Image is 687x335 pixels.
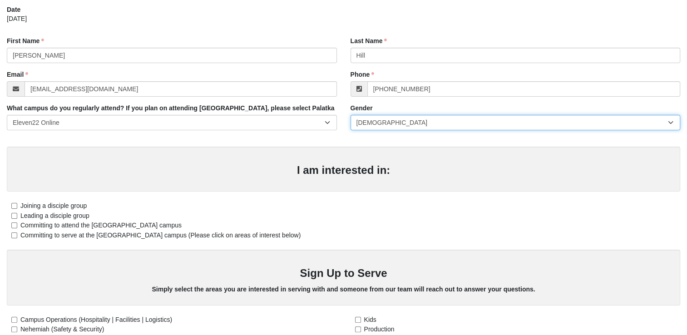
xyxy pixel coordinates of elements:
input: Production [355,326,361,332]
label: What campus do you regularly attend? If you plan on attending [GEOGRAPHIC_DATA], please select Pa... [7,103,334,113]
span: Committing to serve at the [GEOGRAPHIC_DATA] campus (Please click on areas of interest below) [20,232,301,239]
h3: I am interested in: [16,164,671,177]
label: First Name [7,36,44,45]
input: Committing to serve at the [GEOGRAPHIC_DATA] campus (Please click on areas of interest below) [11,232,17,238]
h3: Sign Up to Serve [16,267,671,280]
span: Production [364,325,395,333]
input: Kids [355,317,361,323]
span: Committing to attend the [GEOGRAPHIC_DATA] campus [20,222,182,229]
span: Nehemiah (Safety & Security) [20,325,104,333]
input: Leading a disciple group [11,213,17,219]
input: Nehemiah (Safety & Security) [11,326,17,332]
div: [DATE] [7,14,680,30]
input: Joining a disciple group [11,203,17,209]
label: Date [7,5,20,14]
label: Last Name [351,36,387,45]
span: Campus Operations (Hospitality | Facilities | Logistics) [20,316,172,323]
span: Leading a disciple group [20,212,89,219]
h5: Simply select the areas you are interested in serving with and someone from our team will reach o... [16,286,671,293]
label: Email [7,70,28,79]
input: Committing to attend the [GEOGRAPHIC_DATA] campus [11,222,17,228]
span: Kids [364,316,376,323]
span: Joining a disciple group [20,202,87,209]
label: Gender [351,103,373,113]
input: Campus Operations (Hospitality | Facilities | Logistics) [11,317,17,323]
label: Phone [351,70,375,79]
